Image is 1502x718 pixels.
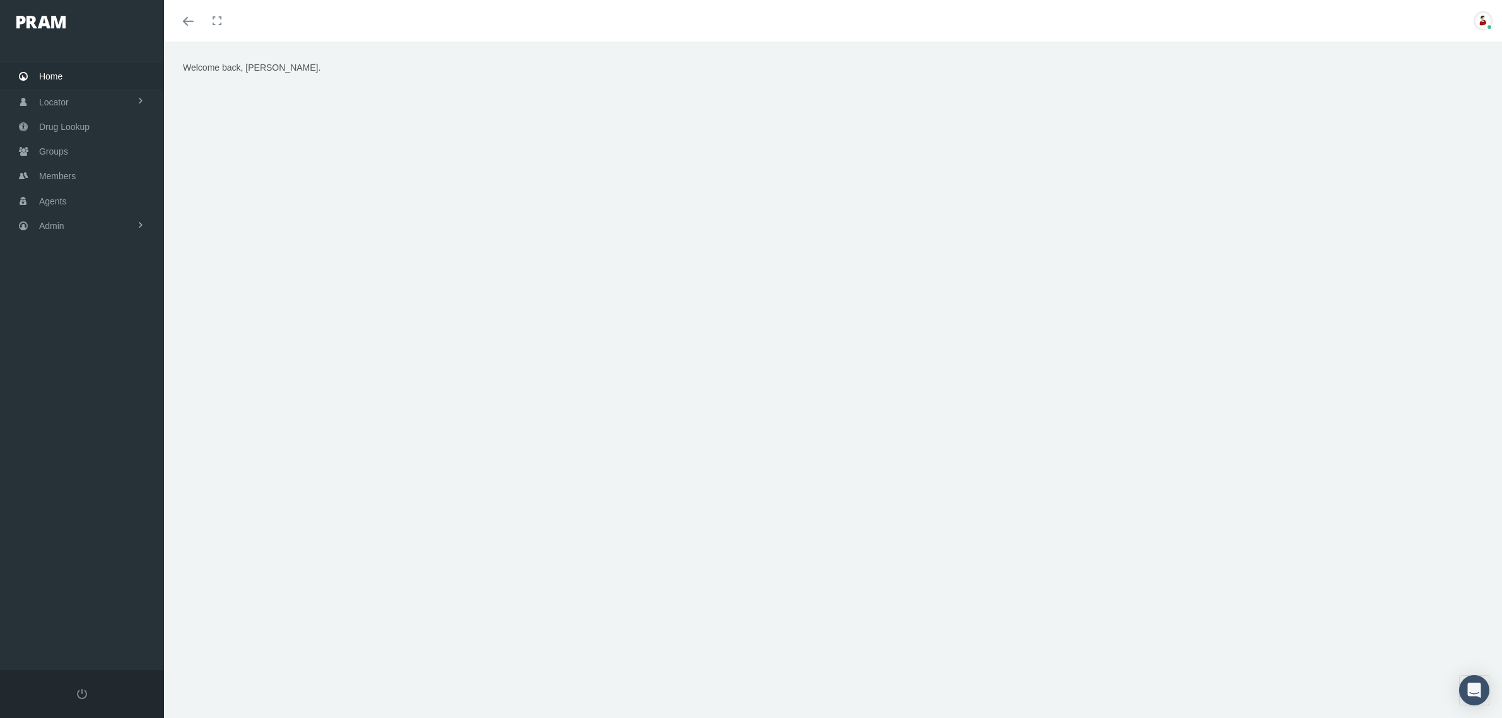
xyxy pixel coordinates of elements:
img: PRAM_20_x_78.png [16,16,66,28]
span: Welcome back, [PERSON_NAME]. [183,62,320,73]
span: Home [39,64,62,88]
span: Drug Lookup [39,115,90,139]
div: Open Intercom Messenger [1459,675,1489,705]
span: Locator [39,90,69,114]
span: Groups [39,139,68,163]
span: Admin [39,214,64,238]
span: Agents [39,189,67,213]
img: S_Profile_Picture_701.jpg [1474,11,1493,30]
span: Members [39,164,76,188]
